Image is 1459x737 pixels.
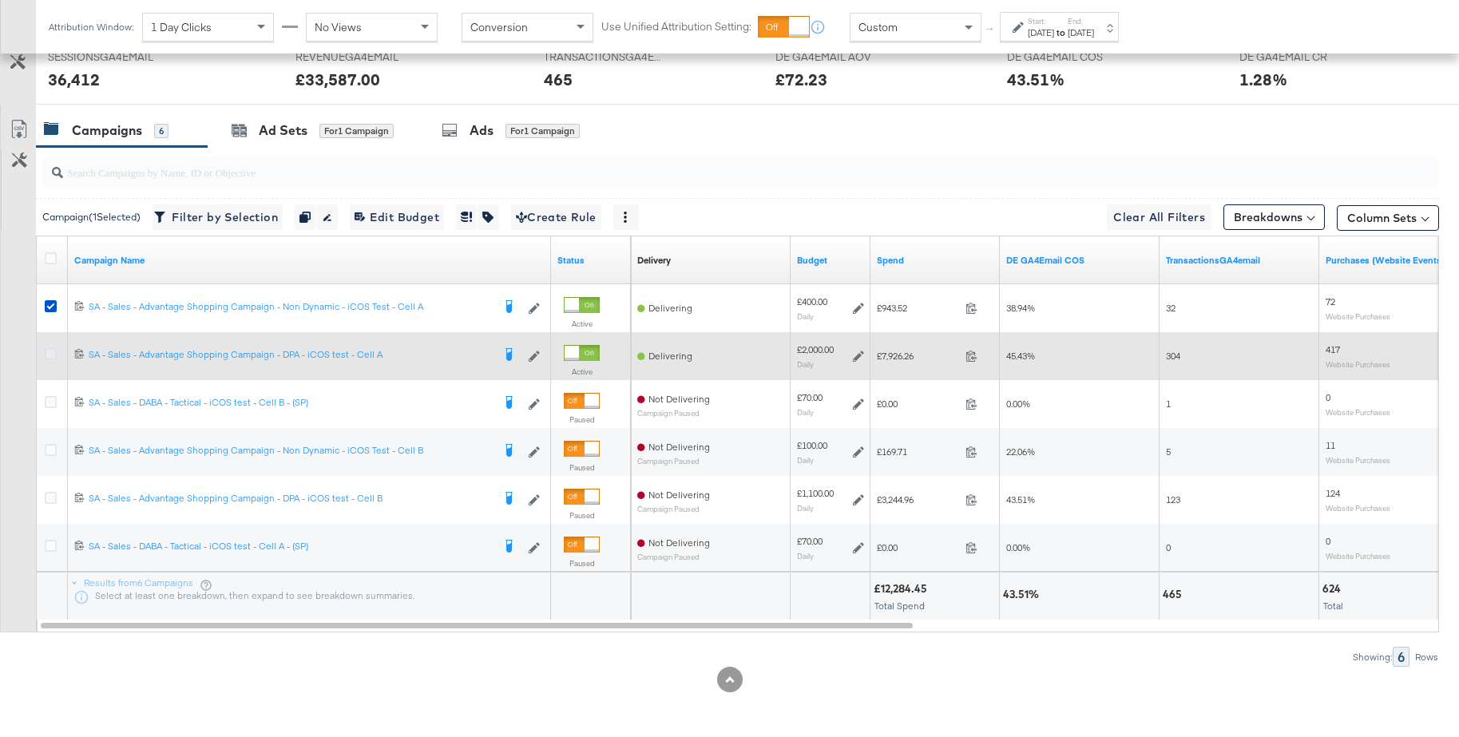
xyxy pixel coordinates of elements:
span: £3,244.96 [877,493,959,505]
div: £70.00 [797,535,823,548]
span: ↑ [983,27,998,33]
div: SA - Sales - Advantage Shopping Campaign - DPA - iCOS test - Cell B [89,492,492,505]
button: Column Sets [1337,205,1439,231]
label: Paused [564,558,600,569]
button: Clear All Filters [1107,204,1211,230]
div: £70.00 [797,391,823,404]
div: 6 [1393,647,1409,667]
sub: Daily [797,311,814,321]
div: £72.23 [775,68,827,91]
a: The maximum amount you're willing to spend on your ads, on average each day or over the lifetime ... [797,254,864,267]
span: £0.00 [877,398,959,410]
span: 72 [1326,295,1335,307]
span: Clear All Filters [1113,208,1205,228]
span: Not Delivering [648,441,710,453]
span: SESSIONSGA4EMAIL [48,50,168,65]
div: SA - Sales - Advantage Shopping Campaign - DPA - iCOS test - Cell A [89,348,492,361]
span: 0 [1326,391,1330,403]
span: No Views [315,20,362,34]
a: SA - Sales - Advantage Shopping Campaign - Non Dynamic - iCOS Test - Cell B [89,444,492,460]
span: Edit Budget [355,208,439,228]
span: 417 [1326,343,1340,355]
a: SA - Sales - Advantage Shopping Campaign - DPA - iCOS test - Cell A [89,348,492,364]
span: DE GA4EMAIL AOV [775,50,895,65]
span: £169.71 [877,446,959,458]
div: [DATE] [1068,26,1094,39]
span: 22.06% [1006,446,1035,458]
label: Paused [564,510,600,521]
span: Not Delivering [648,537,710,549]
sub: Campaign Paused [637,457,710,466]
span: 45.43% [1006,350,1035,362]
div: Ads [470,121,494,140]
sub: Daily [797,503,814,513]
div: Campaigns [72,121,142,140]
span: Not Delivering [648,489,710,501]
label: Paused [564,462,600,473]
div: Attribution Window: [48,22,134,33]
sub: Website Purchases [1326,551,1390,561]
button: Create Rule [511,204,601,230]
span: 1 [1166,398,1171,410]
sub: Website Purchases [1326,455,1390,465]
a: The total amount spent to date. [877,254,993,267]
div: for 1 Campaign [319,124,394,138]
div: Campaign ( 1 Selected) [42,210,141,224]
div: Rows [1414,652,1439,663]
sub: Website Purchases [1326,311,1390,321]
span: 1 Day Clicks [151,20,212,34]
a: SA - Sales - Advantage Shopping Campaign - Non Dynamic - iCOS Test - Cell A [89,300,492,316]
sub: Campaign Paused [637,505,710,513]
div: 43.51% [1003,587,1044,602]
span: 0.00% [1006,398,1030,410]
span: Custom [858,20,898,34]
span: Total [1323,600,1343,612]
span: 0 [1326,535,1330,547]
a: SA - Sales - DABA - Tactical - iCOS test - Cell A - (SP) [89,540,492,556]
span: Not Delivering [648,393,710,405]
span: Create Rule [516,208,597,228]
div: Delivery [637,254,671,267]
sub: Website Purchases [1326,407,1390,417]
span: Total Spend [874,600,925,612]
sub: Daily [797,455,814,465]
div: 1.28% [1239,68,1287,91]
span: 43.51% [1006,493,1035,505]
sub: Campaign Paused [637,409,710,418]
div: SA - Sales - DABA - Tactical - iCOS test - Cell B - (SP) [89,396,492,409]
button: Edit Budget [350,204,444,230]
span: Conversion [470,20,528,34]
label: Use Unified Attribution Setting: [601,19,751,34]
a: DE NET COS GA4Email [1006,254,1153,267]
span: DE GA4EMAIL CR [1239,50,1359,65]
a: Transactions - The total number of transactions [1166,254,1313,267]
div: Showing: [1352,652,1393,663]
span: 124 [1326,487,1340,499]
label: Start: [1028,16,1054,26]
span: 11 [1326,439,1335,451]
div: 36,412 [48,68,100,91]
div: 624 [1322,581,1346,596]
div: 465 [544,68,573,91]
label: Active [564,367,600,377]
a: Shows the current state of your Ad Campaign. [557,254,624,267]
strong: to [1054,26,1068,38]
div: £100.00 [797,439,827,452]
div: 43.51% [1007,68,1065,91]
div: £2,000.00 [797,343,834,356]
span: 304 [1166,350,1180,362]
input: Search Campaigns by Name, ID or Objective [63,150,1311,181]
a: Your campaign name. [74,254,545,267]
div: 6 [154,124,168,138]
div: £12,284.45 [874,581,932,596]
div: for 1 Campaign [505,124,580,138]
sub: Daily [797,359,814,369]
button: Breakdowns [1223,204,1325,230]
div: [DATE] [1028,26,1054,39]
sub: Website Purchases [1326,503,1390,513]
div: £400.00 [797,295,827,308]
span: 38.94% [1006,302,1035,314]
span: £7,926.26 [877,350,959,362]
span: REVENUEGA4EMAIL [295,50,415,65]
div: SA - Sales - Advantage Shopping Campaign - Non Dynamic - iCOS Test - Cell A [89,300,492,313]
